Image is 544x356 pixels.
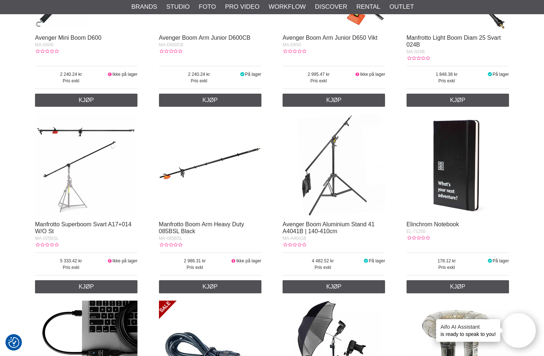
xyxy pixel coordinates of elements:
[440,323,496,330] h4: Aifo AI Assistant
[269,2,306,12] a: Workflow
[159,94,261,107] a: Kjøp
[107,258,113,263] i: Ikke på lager
[35,94,137,107] a: Kjøp
[199,2,216,12] a: Foto
[236,258,261,263] span: Ikke på lager
[159,236,183,241] span: MA-085BSL
[283,258,363,264] span: 4 482.52
[35,236,59,241] span: MA-025BSL
[159,280,261,293] a: Kjøp
[112,72,137,77] span: Ikke på lager
[283,78,355,84] span: Pris exkl
[35,221,132,234] a: Manfrotto Superboom Svart A17+014 W/O St
[407,55,430,62] div: Kundevurdering: 0
[159,242,182,248] div: Kundevurdering: 0
[283,48,306,55] div: Kundevurdering: 0
[360,72,385,77] span: Ikke på lager
[245,72,261,77] span: På lager
[283,242,306,248] div: Kundevurdering: 0
[283,264,363,271] span: Pris exkl
[35,258,107,264] span: 5 333.42
[35,114,137,216] img: Manfrotto Superboom Svart A17+014 W/O St
[283,94,385,107] a: Kjøp
[407,229,426,234] span: EL-71250
[407,258,487,264] span: 178.12
[131,2,157,12] a: Brands
[159,221,244,234] a: Manfrotto Boom Arm Heavy Duty 085BSL Black
[35,78,107,84] span: Pris exkl
[436,319,500,342] div: is ready to speak to you!
[35,280,137,293] a: Kjøp
[493,72,509,77] span: På lager
[159,78,240,84] span: Pris exkl
[407,235,430,241] div: Kundevurdering: 0
[407,94,509,107] a: Kjøp
[487,258,493,263] i: På lager
[283,221,374,234] a: Avenger Boom Aluminium Stand 41 A4041B | 140-410cm
[283,35,377,41] a: Avenger Boom Arm Junior D650 Vikt
[35,48,58,55] div: Kundevurdering: 0
[35,42,54,47] span: MA-D600
[8,336,19,349] button: Samtykkepreferanser
[8,337,19,348] img: Revisit consent button
[166,2,190,12] a: Studio
[487,72,493,77] i: På lager
[407,114,509,216] img: Elinchrom Notebook
[231,258,236,263] i: Ikke på lager
[283,236,306,241] span: MA-A4041B
[369,258,385,263] span: På lager
[407,49,425,54] span: MA-024B
[35,264,107,271] span: Pris exkl
[283,71,355,78] span: 2 995.47
[283,280,385,293] a: Kjøp
[363,258,369,263] i: På lager
[35,35,101,41] a: Avenger Mini Boom D600
[107,72,113,77] i: Ikke på lager
[159,71,240,78] span: 2 240.24
[225,2,259,12] a: Pro Video
[389,2,414,12] a: Outlet
[112,258,137,263] span: Ikke på lager
[355,72,360,77] i: Ikke på lager
[239,72,245,77] i: På lager
[159,42,183,47] span: MA-D600CB
[356,2,380,12] a: Rental
[315,2,347,12] a: Discover
[407,35,501,48] a: Manfrotto Light Boom Diam 25 Svart 024B
[35,242,58,248] div: Kundevurdering: 0
[407,280,509,293] a: Kjøp
[493,258,509,263] span: På lager
[35,71,107,78] span: 2 240.24
[283,42,301,47] span: MA-D650
[159,264,231,271] span: Pris exkl
[407,71,487,78] span: 1 848.38
[407,78,487,84] span: Pris exkl
[283,114,385,216] img: Avenger Boom Aluminium Stand 41 A4041B | 140-410cm
[407,221,459,227] a: Elinchrom Notebook
[159,258,231,264] span: 2 986.31
[159,114,261,216] img: Manfrotto Boom Arm Heavy Duty 085BSL Black
[407,264,487,271] span: Pris exkl
[159,35,250,41] a: Avenger Boom Arm Junior D600CB
[159,48,182,55] div: Kundevurdering: 0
